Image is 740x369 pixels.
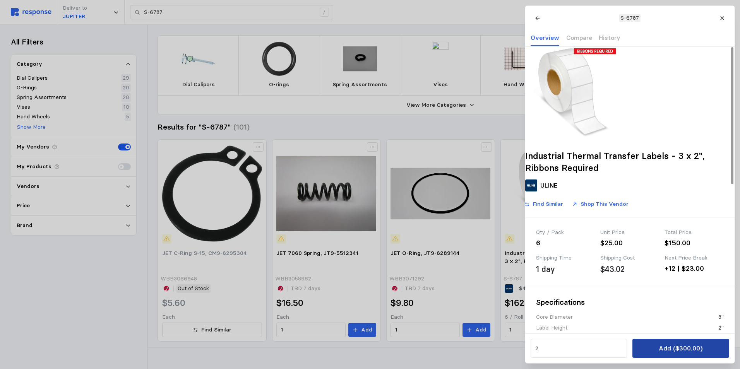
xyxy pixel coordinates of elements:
[600,228,659,237] div: Unit Price
[600,254,659,262] div: Shipping Cost
[533,200,563,208] p: Find Similar
[718,324,723,332] div: 2"
[536,313,573,321] div: Core Diameter
[659,343,702,353] p: Add ($300.00)
[665,238,723,248] div: $150.00
[536,254,595,262] div: Shipping Time
[620,14,639,22] p: S-6787
[536,228,595,237] div: Qty / Pack
[525,150,735,174] h2: Industrial Thermal Transfer Labels - 3 x 2", Ribbons Required
[525,46,618,139] img: S-6787_txt_USEng
[665,263,723,274] div: +12 | $23.00
[540,181,557,190] p: ULINE
[536,263,555,275] div: 1 day
[600,263,625,275] div: $43.02
[665,228,723,237] div: Total Price
[531,33,559,43] p: Overview
[536,238,595,248] div: 6
[536,297,724,307] h3: Specifications
[536,324,567,332] div: Label Height
[520,197,567,212] button: Find Similar
[566,33,592,43] p: Compare
[665,254,723,262] div: Next Price Break
[599,33,620,43] p: History
[632,339,729,358] button: Add ($300.00)
[600,238,659,248] div: $25.00
[580,200,628,208] p: Shop This Vendor
[567,197,633,212] button: Shop This Vendor
[535,342,622,355] input: Qty
[718,313,723,321] div: 3"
